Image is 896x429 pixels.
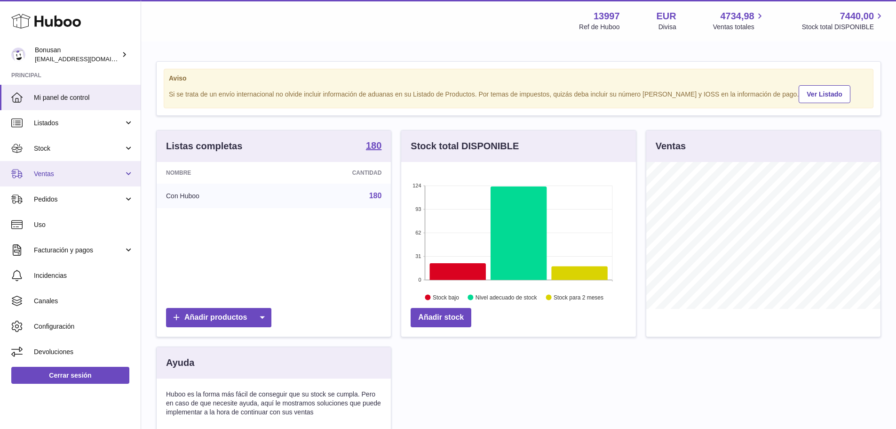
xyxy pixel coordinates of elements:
span: Facturación y pagos [34,246,124,255]
text: 93 [416,206,421,212]
div: Ref de Huboo [579,23,619,32]
a: Ver Listado [799,85,850,103]
span: Devoluciones [34,348,134,356]
h3: Ventas [656,140,686,153]
h3: Ayuda [166,356,194,369]
h3: Stock total DISPONIBLE [411,140,519,153]
text: Stock bajo [433,294,459,301]
span: 4734,98 [720,10,754,23]
a: Añadir stock [411,308,471,327]
div: Divisa [658,23,676,32]
span: Stock [34,144,124,153]
strong: 180 [366,141,381,150]
span: Pedidos [34,195,124,204]
span: Incidencias [34,271,134,280]
text: 0 [419,277,421,283]
strong: EUR [657,10,676,23]
span: Stock total DISPONIBLE [802,23,885,32]
a: 4734,98 Ventas totales [713,10,765,32]
a: 7440,00 Stock total DISPONIBLE [802,10,885,32]
strong: 13997 [594,10,620,23]
text: Stock para 2 meses [554,294,603,301]
span: 7440,00 [840,10,874,23]
span: Ventas [34,170,124,178]
div: Bonusan [35,46,119,64]
a: 180 [369,192,382,200]
text: 31 [416,253,421,259]
div: Si se trata de un envío internacional no olvide incluir información de aduanas en su Listado de P... [169,84,868,103]
text: 62 [416,230,421,235]
span: Uso [34,220,134,229]
span: Configuración [34,322,134,331]
span: Ventas totales [713,23,765,32]
text: Nivel adecuado de stock [476,294,538,301]
strong: Aviso [169,74,868,83]
th: Nombre [157,162,278,184]
td: Con Huboo [157,184,278,208]
span: Listados [34,119,124,128]
img: info@bonusan.es [11,48,25,62]
text: 124 [412,183,421,188]
h3: Listas completas [166,140,242,153]
span: [EMAIL_ADDRESS][DOMAIN_NAME] [35,55,138,63]
span: Mi panel de control [34,93,134,102]
a: 180 [366,141,381,152]
th: Cantidad [278,162,391,184]
span: Canales [34,297,134,306]
p: Huboo es la forma más fácil de conseguir que su stock se cumpla. Pero en caso de que necesite ayu... [166,390,381,417]
a: Cerrar sesión [11,367,129,384]
a: Añadir productos [166,308,271,327]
